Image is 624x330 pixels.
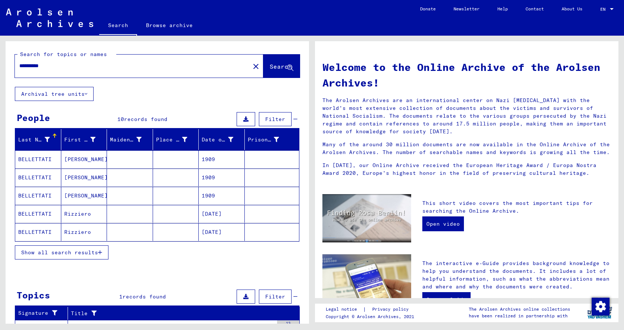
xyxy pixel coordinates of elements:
img: eguide.jpg [322,254,411,314]
img: yv_logo.png [586,303,614,322]
a: Open video [422,216,464,231]
span: 10 [117,116,124,122]
div: | [326,306,417,313]
mat-header-cell: Last Name [15,129,61,150]
button: Show all search results [15,245,108,259]
mat-cell: Rizziero [61,223,107,241]
div: Place of Birth [156,136,188,144]
button: Archival tree units [15,87,94,101]
mat-header-cell: Maiden Name [107,129,153,150]
span: Show all search results [21,249,98,256]
div: Date of Birth [202,134,244,146]
div: Topics [17,288,50,302]
span: 1 [119,293,123,300]
div: Date of Birth [202,136,233,144]
a: Legal notice [326,306,363,313]
div: Signature [18,309,58,317]
mat-cell: BELLETTATI [15,187,61,205]
mat-cell: [PERSON_NAME] [61,187,107,205]
span: Filter [265,293,285,300]
mat-cell: 1909 [199,169,245,186]
div: Place of Birth [156,134,199,146]
mat-cell: BELLETTATI [15,223,61,241]
mat-cell: [DATE] [199,205,245,223]
div: First Name [64,134,107,146]
p: have been realized in partnership with [469,313,570,319]
button: Filter [259,112,292,126]
mat-header-cell: Prisoner # [245,129,299,150]
mat-cell: [DATE] [199,223,245,241]
mat-cell: Rizziero [61,205,107,223]
img: video.jpg [322,194,411,242]
span: Search [270,63,292,70]
h1: Welcome to the Online Archive of the Arolsen Archives! [322,59,611,91]
p: The Arolsen Archives are an international center on Nazi [MEDICAL_DATA] with the world’s most ext... [322,97,611,135]
mat-header-cell: Place of Birth [153,129,199,150]
mat-icon: close [251,62,260,71]
mat-header-cell: First Name [61,129,107,150]
mat-label: Search for topics or names [20,51,107,58]
button: Search [263,55,300,78]
a: Open e-Guide [422,292,471,307]
a: Browse archive [137,16,202,34]
p: The Arolsen Archives online collections [469,306,570,313]
div: Prisoner # [248,134,290,146]
span: EN [600,7,608,12]
span: records found [124,116,168,122]
div: First Name [64,136,96,144]
div: Maiden Name [110,134,153,146]
div: People [17,111,50,124]
img: Change consent [592,298,610,316]
div: Maiden Name [110,136,142,144]
div: Title [71,310,281,317]
a: Search [99,16,137,36]
a: Privacy policy [366,306,417,313]
div: Signature [18,307,68,319]
mat-cell: 1909 [199,150,245,168]
div: 13 [277,320,299,328]
p: In [DATE], our Online Archive received the European Heritage Award / Europa Nostra Award 2020, Eu... [322,161,611,177]
mat-cell: 1909 [199,187,245,205]
img: Arolsen_neg.svg [6,9,93,27]
button: Clear [248,59,263,73]
div: Title [71,307,290,319]
div: Last Name [18,134,61,146]
mat-cell: [PERSON_NAME] [61,150,107,168]
button: Filter [259,290,292,304]
mat-cell: [PERSON_NAME] [61,169,107,186]
p: Copyright © Arolsen Archives, 2021 [326,313,417,320]
mat-cell: BELLETTATI [15,150,61,168]
mat-cell: BELLETTATI [15,169,61,186]
span: Filter [265,116,285,122]
p: The interactive e-Guide provides background knowledge to help you understand the documents. It in... [422,259,611,291]
div: Last Name [18,136,50,144]
p: Many of the around 30 million documents are now available in the Online Archive of the Arolsen Ar... [322,141,611,156]
mat-header-cell: Date of Birth [199,129,245,150]
mat-cell: BELLETTATI [15,205,61,223]
div: Prisoner # [248,136,279,144]
p: This short video covers the most important tips for searching the Online Archive. [422,199,611,215]
span: records found [123,293,166,300]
